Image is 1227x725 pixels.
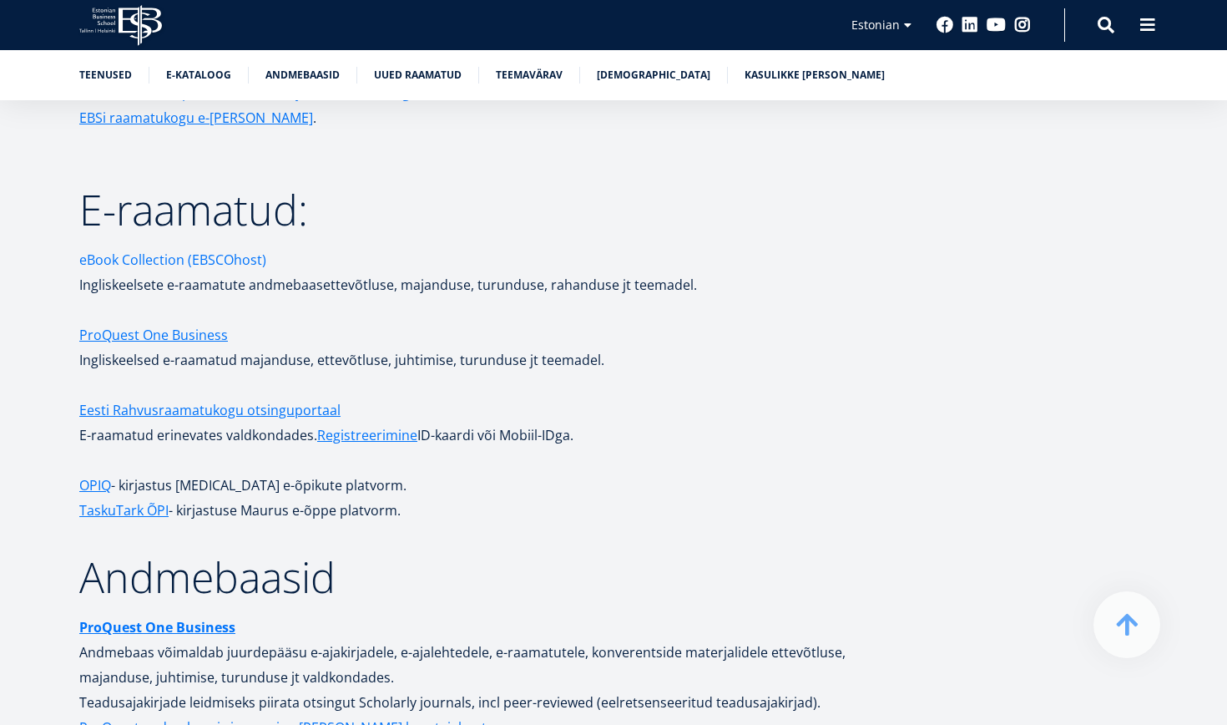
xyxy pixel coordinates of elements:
[79,105,313,130] a: EBSi raamatukogu e-[PERSON_NAME]
[79,618,235,636] strong: ProQuest One Business
[79,473,872,498] p: - kirjastus [MEDICAL_DATA] e-õpikute platvorm.
[597,67,710,84] a: [DEMOGRAPHIC_DATA]
[496,67,563,84] a: Teemavärav
[79,398,341,423] a: Eesti Rahvusraamatukogu otsinguportaal
[79,473,111,498] a: OPIQ
[265,67,340,84] a: Andmebaasid
[79,347,872,373] p: Ingliskeelsed e-raamatud majanduse, ettevõtluse, juhtimise, turunduse jt teemadel.
[79,498,169,523] a: TaskuTark ÕPI
[745,67,885,84] a: Kasulikke [PERSON_NAME]
[79,247,266,272] a: eBook Collection (EBSCOhost)
[79,398,872,448] p: E-raamatud erinevates valdkondades. ID-kaardi või Mobiil-IDga.
[962,17,978,33] a: Linkedin
[317,423,417,448] a: Registreerimine
[937,17,953,33] a: Facebook
[79,615,235,640] a: ProQuest One Business
[79,247,872,297] p: Ingliskeelsete e-raamatute andmebaas ettevõtluse, majanduse, turunduse, rahanduse jt teemadel.
[1014,17,1031,33] a: Instagram
[374,67,462,84] a: Uued raamatud
[79,556,872,598] h2: Andmebaasid
[79,189,872,231] h2: E-raamatud:
[79,67,132,84] a: Teenused
[987,17,1006,33] a: Youtube
[79,498,872,523] p: - kirjastuse Maurus e-õppe platvorm.
[79,322,228,347] a: ProQuest One Business
[166,67,231,84] a: E-kataloog
[79,615,872,715] p: Andmebaas võimaldab juurdepääsu e-ajakirjadele, e-ajalehtedele, e-raamatutele, konverentside mate...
